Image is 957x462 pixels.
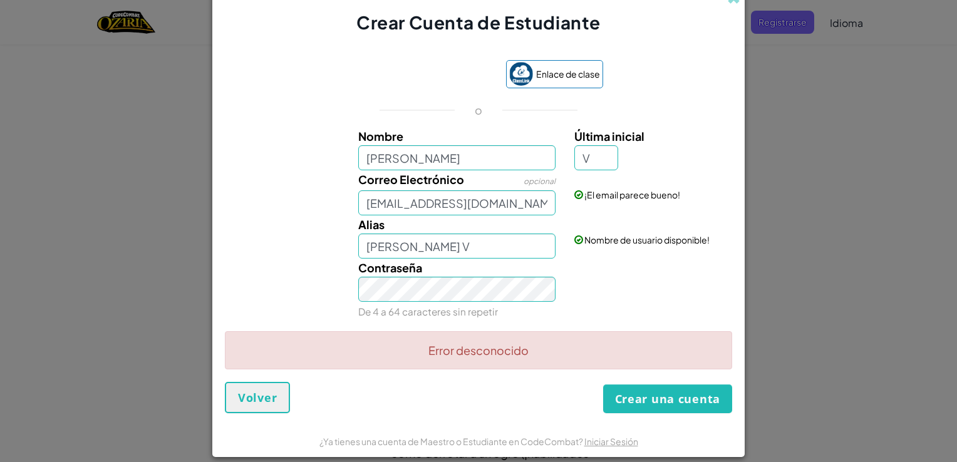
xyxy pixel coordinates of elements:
[584,189,680,200] span: ¡El email parece bueno!
[356,11,601,33] span: Crear Cuenta de Estudiante
[358,260,422,275] span: Contraseña
[603,384,732,413] button: Crear una cuenta
[225,331,732,369] div: Error desconocido
[358,305,498,317] small: De 4 a 64 caracteres sin repetir
[358,217,385,232] span: Alias
[358,129,403,143] span: Nombre
[225,382,290,413] button: Volver
[584,234,710,245] span: Nombre de usuario disponible!
[348,61,500,89] iframe: Botón Iniciar sesión con Google
[574,129,644,143] span: Última inicial
[509,62,533,86] img: classlink-logo-small.png
[536,65,600,83] span: Enlace de clase
[524,177,556,186] span: opcional
[584,436,638,447] a: Iniciar Sesión
[475,103,482,118] p: o
[238,390,277,405] span: Volver
[319,436,584,447] span: ¿Ya tienes una cuenta de Maestro o Estudiante en CodeCombat?
[358,172,464,187] span: Correo Electrónico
